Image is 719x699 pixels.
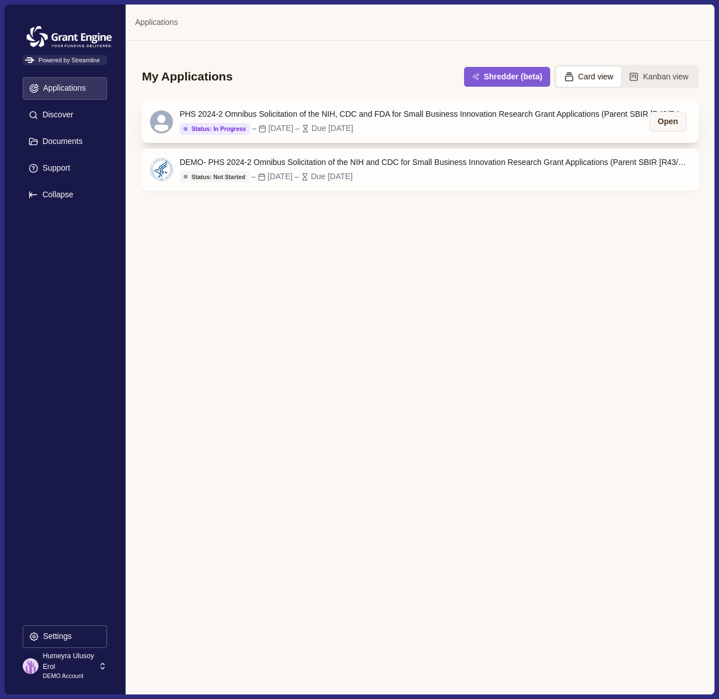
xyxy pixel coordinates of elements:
[23,55,107,65] span: Powered by Streamline
[251,171,256,183] div: –
[23,104,107,126] button: Discover
[42,672,95,681] p: DEMO Account
[23,23,107,35] a: Grantengine Logo
[649,112,687,132] button: Open
[23,130,107,153] button: Documents
[39,110,73,120] p: Discover
[312,122,354,134] div: Due [DATE]
[142,100,698,142] a: PHS 2024-2 Omnibus Solicitation of the NIH, CDC and FDA for Small Business Innovation Research Gr...
[268,122,293,134] div: [DATE]
[252,122,257,134] div: –
[25,57,35,63] img: Powered by Streamline Logo
[295,171,299,183] div: –
[150,158,173,181] img: HHS.png
[184,173,245,181] div: Status: Not Started
[135,16,178,28] a: Applications
[23,184,107,206] button: Expand
[39,632,72,641] p: Settings
[142,69,232,84] div: My Applications
[556,67,622,87] button: Card view
[464,67,550,87] button: Shredder (beta)
[39,190,73,200] p: Collapse
[184,125,246,133] div: Status: In Progress
[23,23,116,51] img: Grantengine Logo
[295,122,300,134] div: –
[142,149,698,190] a: DEMO- PHS 2024-2 Omnibus Solicitation of the NIH and CDC for Small Business Innovation Research G...
[23,625,107,652] a: Settings
[23,658,39,674] img: profile picture
[23,625,107,648] button: Settings
[180,171,249,183] button: Status: Not Started
[23,77,107,100] button: Applications
[180,108,690,120] div: PHS 2024-2 Omnibus Solicitation of the NIH, CDC and FDA for Small Business Innovation Research Gr...
[311,171,353,183] div: Due [DATE]
[267,171,292,183] div: [DATE]
[39,83,86,93] p: Applications
[39,163,70,173] p: Support
[42,651,95,672] p: Humeyra Ulusoy Erol
[621,67,696,87] button: Kanban view
[23,157,107,180] button: Support
[150,111,173,133] svg: avatar
[39,137,83,146] p: Documents
[180,156,690,168] div: DEMO- PHS 2024-2 Omnibus Solicitation of the NIH and CDC for Small Business Innovation Research G...
[180,123,250,135] button: Status: In Progress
